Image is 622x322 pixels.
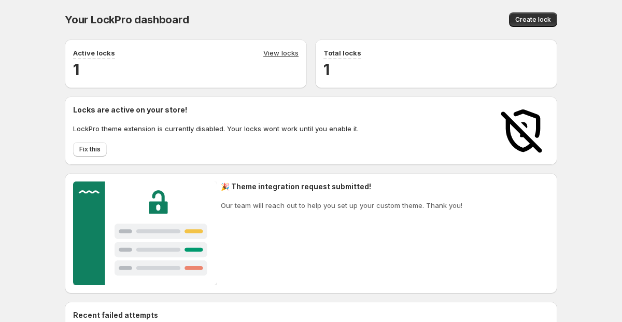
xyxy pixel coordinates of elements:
[73,105,359,115] h2: Locks are active on your store!
[73,123,359,134] p: LockPro theme extension is currently disabled. Your locks wont work until you enable it.
[221,181,462,192] h2: 🎉 Theme integration request submitted!
[509,12,557,27] button: Create lock
[73,142,107,157] button: Fix this
[73,181,217,285] img: Customer support
[323,48,361,58] p: Total locks
[73,310,158,320] h2: Recent failed attempts
[79,145,101,153] span: Fix this
[263,48,299,59] a: View locks
[73,59,299,80] h2: 1
[323,59,549,80] h2: 1
[515,16,551,24] span: Create lock
[65,13,189,26] span: Your LockPro dashboard
[221,200,462,211] p: Our team will reach out to help you set up your custom theme. Thank you!
[73,48,115,58] p: Active locks
[497,105,549,157] img: Locks disabled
